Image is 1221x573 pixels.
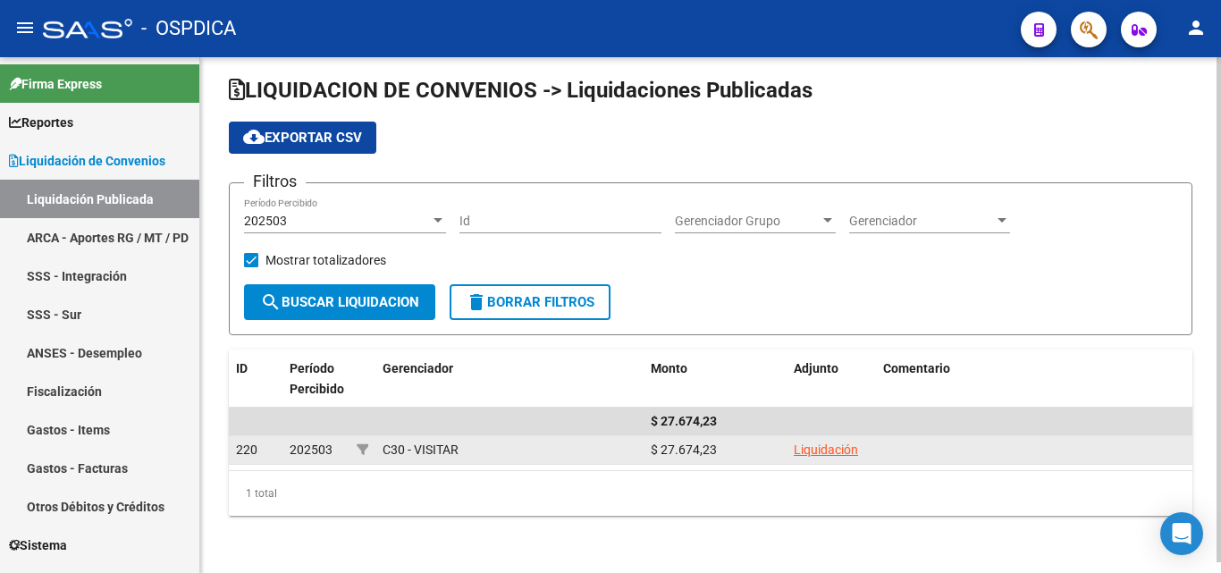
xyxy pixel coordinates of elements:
[243,130,362,146] span: Exportar CSV
[229,350,282,428] datatable-header-cell: ID
[290,442,333,457] span: 202503
[450,284,610,320] button: Borrar Filtros
[243,126,265,147] mat-icon: cloud_download
[466,294,594,310] span: Borrar Filtros
[794,361,838,375] span: Adjunto
[236,361,248,375] span: ID
[466,291,487,313] mat-icon: delete
[883,361,950,375] span: Comentario
[794,442,858,457] a: Liquidación
[229,122,376,154] button: Exportar CSV
[9,535,67,555] span: Sistema
[236,442,257,457] span: 220
[1160,512,1203,555] div: Open Intercom Messenger
[14,17,36,38] mat-icon: menu
[265,249,386,271] span: Mostrar totalizadores
[282,350,349,428] datatable-header-cell: Período Percibido
[383,442,459,457] span: C30 - VISITAR
[849,214,994,229] span: Gerenciador
[244,214,287,228] span: 202503
[244,284,435,320] button: Buscar Liquidacion
[260,291,282,313] mat-icon: search
[651,440,779,460] div: $ 27.674,23
[9,113,73,132] span: Reportes
[260,294,419,310] span: Buscar Liquidacion
[644,350,787,428] datatable-header-cell: Monto
[651,361,687,375] span: Monto
[375,350,644,428] datatable-header-cell: Gerenciador
[787,350,876,428] datatable-header-cell: Adjunto
[1185,17,1207,38] mat-icon: person
[229,471,1192,516] div: 1 total
[9,74,102,94] span: Firma Express
[141,9,236,48] span: - OSPDICA
[876,350,1192,428] datatable-header-cell: Comentario
[229,78,813,103] span: LIQUIDACION DE CONVENIOS -> Liquidaciones Publicadas
[651,414,717,428] span: $ 27.674,23
[675,214,820,229] span: Gerenciador Grupo
[9,151,165,171] span: Liquidación de Convenios
[383,361,453,375] span: Gerenciador
[290,361,344,396] span: Período Percibido
[244,169,306,194] h3: Filtros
